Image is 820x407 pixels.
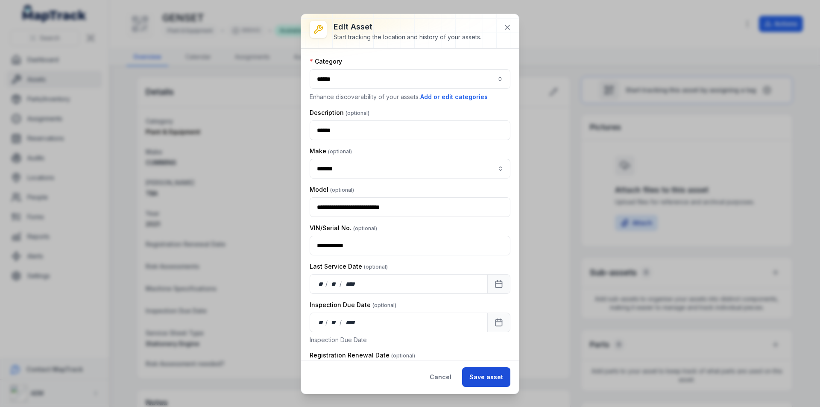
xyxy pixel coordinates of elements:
[310,108,369,117] label: Description
[310,336,510,344] p: Inspection Due Date
[310,147,352,155] label: Make
[462,367,510,387] button: Save asset
[310,57,342,66] label: Category
[325,280,328,288] div: /
[340,318,343,327] div: /
[340,280,343,288] div: /
[328,280,340,288] div: month,
[310,159,510,179] input: asset-edit:cf[8261eee4-602e-4976-b39b-47b762924e3f]-label
[317,318,325,327] div: day,
[310,301,396,309] label: Inspection Due Date
[310,224,377,232] label: VIN/Serial No.
[422,367,459,387] button: Cancel
[487,274,510,294] button: Calendar
[310,262,388,271] label: Last Service Date
[343,318,358,327] div: year,
[310,185,354,194] label: Model
[487,313,510,332] button: Calendar
[310,92,510,102] p: Enhance discoverability of your assets.
[317,280,325,288] div: day,
[334,21,481,33] h3: Edit asset
[310,351,415,360] label: Registration Renewal Date
[334,33,481,41] div: Start tracking the location and history of your assets.
[325,318,328,327] div: /
[420,92,488,102] button: Add or edit categories
[328,318,340,327] div: month,
[343,280,358,288] div: year,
